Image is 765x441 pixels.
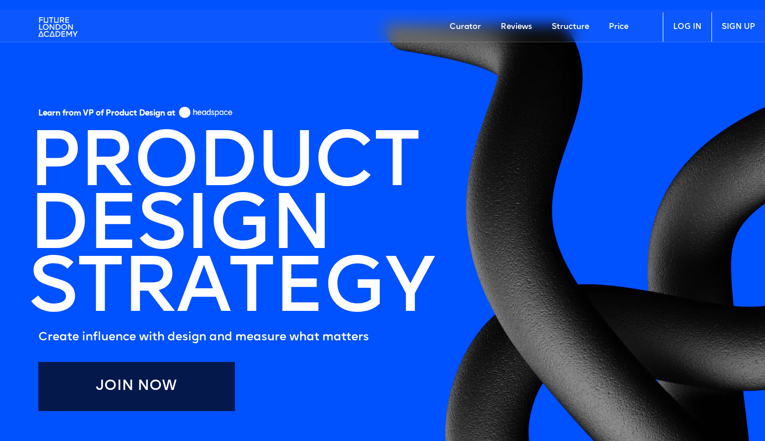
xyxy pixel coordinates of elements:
[38,362,235,411] a: Join Now
[542,12,599,42] a: Structure
[711,12,765,42] a: SIGN UP
[28,134,433,323] h1: PRODUCT DESIGN STRATEGY
[38,328,433,347] h5: Create influence with design and measure what matters
[599,12,638,42] a: Price
[440,12,491,42] a: Curator
[663,12,711,42] a: LOG IN
[38,109,175,122] h5: Learn from VP of Product Design at
[491,12,542,42] a: Reviews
